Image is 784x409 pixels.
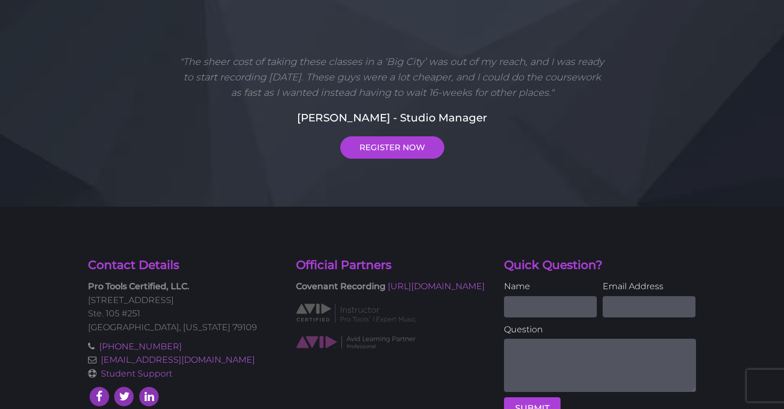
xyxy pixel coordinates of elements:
a: [EMAIL_ADDRESS][DOMAIN_NAME] [101,355,255,365]
h4: Official Partners [296,257,488,274]
p: "The sheer cost of taking these classes in a ‘Big City’ was out of my reach, and I was ready to s... [179,54,605,100]
label: Name [504,280,597,293]
h4: Contact Details [88,257,280,274]
label: Question [504,323,696,337]
strong: Pro Tools Certified, LLC. [88,281,189,291]
label: Email Address [603,280,695,293]
img: AVID Learning Partner classification logo [296,335,416,349]
h5: [PERSON_NAME] - Studio Manager [88,110,696,126]
a: [PHONE_NUMBER] [99,341,182,351]
strong: Covenant Recording [296,281,386,291]
a: Student Support [101,369,172,379]
a: [URL][DOMAIN_NAME] [388,281,485,291]
img: AVID Expert Instructor classification logo [296,302,416,324]
a: REGISTER NOW [340,136,444,159]
h4: Quick Question? [504,257,696,274]
p: [STREET_ADDRESS] Ste. 105 #251 [GEOGRAPHIC_DATA], [US_STATE] 79109 [88,280,280,334]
